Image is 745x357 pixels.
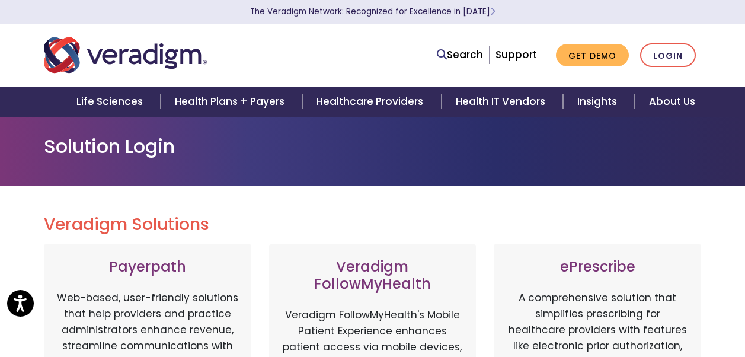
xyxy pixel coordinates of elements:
[62,87,161,117] a: Life Sciences
[281,259,465,293] h3: Veradigm FollowMyHealth
[44,215,702,235] h2: Veradigm Solutions
[490,6,495,17] span: Learn More
[302,87,441,117] a: Healthcare Providers
[640,43,696,68] a: Login
[437,47,483,63] a: Search
[250,6,495,17] a: The Veradigm Network: Recognized for Excellence in [DATE]Learn More
[635,87,709,117] a: About Us
[556,44,629,67] a: Get Demo
[56,259,239,276] h3: Payerpath
[506,259,689,276] h3: ePrescribe
[495,47,537,62] a: Support
[44,36,207,75] img: Veradigm logo
[442,87,563,117] a: Health IT Vendors
[563,87,635,117] a: Insights
[161,87,302,117] a: Health Plans + Payers
[44,135,702,158] h1: Solution Login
